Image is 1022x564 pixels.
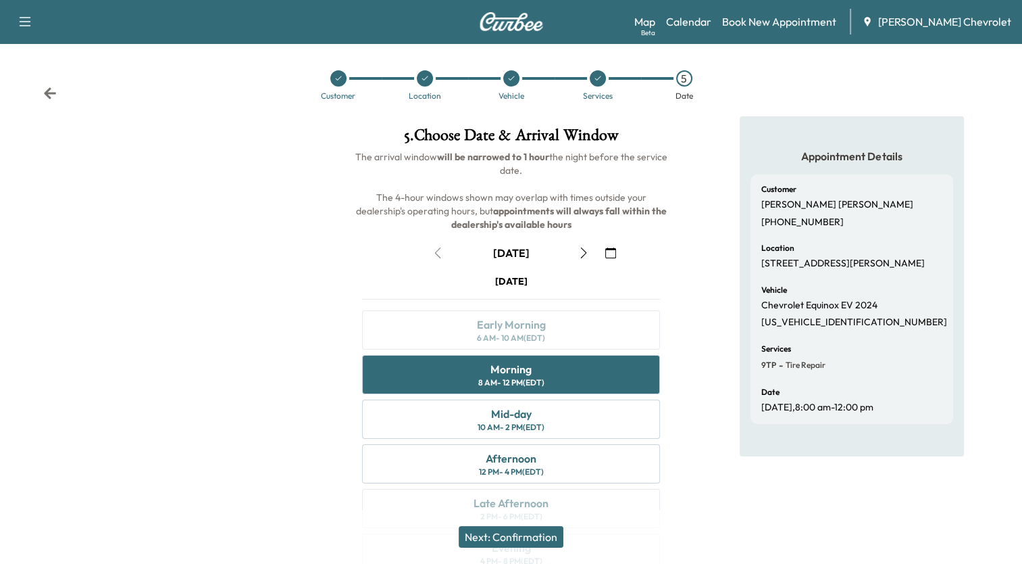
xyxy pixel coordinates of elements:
[761,402,873,414] p: [DATE] , 8:00 am - 12:00 pm
[761,360,776,371] span: 9TP
[499,92,524,100] div: Vehicle
[750,149,953,164] h5: Appointment Details
[783,360,825,371] span: Tire Repair
[479,12,544,31] img: Curbee Logo
[776,358,783,372] span: -
[761,345,791,353] h6: Services
[494,275,527,288] div: [DATE]
[321,92,355,100] div: Customer
[459,526,563,548] button: Next: Confirmation
[634,14,655,30] a: MapBeta
[583,92,613,100] div: Services
[43,87,57,100] div: Back
[409,92,441,100] div: Location
[761,185,796,193] h6: Customer
[761,258,925,270] p: [STREET_ADDRESS][PERSON_NAME]
[676,70,692,87] div: 5
[761,316,947,329] p: [US_VEHICLE_IDENTIFICATION_NUMBER]
[355,151,669,231] span: The arrival window the night before the service date. The 4-hour windows shown may overlap with t...
[436,151,548,163] b: will be narrowed to 1 hour
[492,245,529,260] div: [DATE]
[761,286,787,294] h6: Vehicle
[351,127,670,150] h1: 5 . Choose Date & Arrival Window
[666,14,711,30] a: Calendar
[641,28,655,38] div: Beta
[722,14,836,30] a: Book New Appointment
[761,216,844,229] p: [PHONE_NUMBER]
[490,361,532,377] div: Morning
[675,92,693,100] div: Date
[478,467,543,477] div: 12 PM - 4 PM (EDT)
[878,14,1011,30] span: [PERSON_NAME] Chevrolet
[761,199,913,211] p: [PERSON_NAME] [PERSON_NAME]
[490,406,531,422] div: Mid-day
[486,450,536,467] div: Afternoon
[478,422,544,433] div: 10 AM - 2 PM (EDT)
[761,300,877,312] p: Chevrolet Equinox EV 2024
[451,205,668,231] b: appointments will always fall within the dealership's available hours
[761,388,780,396] h6: Date
[761,244,794,252] h6: Location
[478,377,544,388] div: 8 AM - 12 PM (EDT)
